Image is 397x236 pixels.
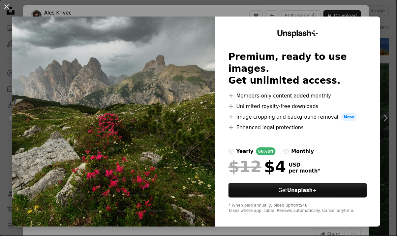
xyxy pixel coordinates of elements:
div: $4 [229,158,286,175]
span: New [341,113,357,121]
li: Enhanced legal protections [229,124,367,132]
div: * When paid annually, billed upfront $48 Taxes where applicable. Renews automatically. Cancel any... [229,203,367,214]
span: USD [289,162,321,168]
li: Members-only content added monthly [229,92,367,100]
h2: Premium, ready to use images. Get unlimited access. [229,51,367,87]
input: monthly [284,149,289,154]
div: 66% off [256,147,276,155]
strong: Unsplash+ [287,187,317,193]
span: per month * [289,168,321,174]
div: monthly [291,147,314,155]
li: Image cropping and background removal [229,113,367,121]
button: GetUnsplash+ [229,183,367,198]
span: $12 [229,158,261,175]
div: yearly [236,147,254,155]
input: yearly66%off [229,149,234,154]
li: Unlimited royalty-free downloads [229,102,367,110]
